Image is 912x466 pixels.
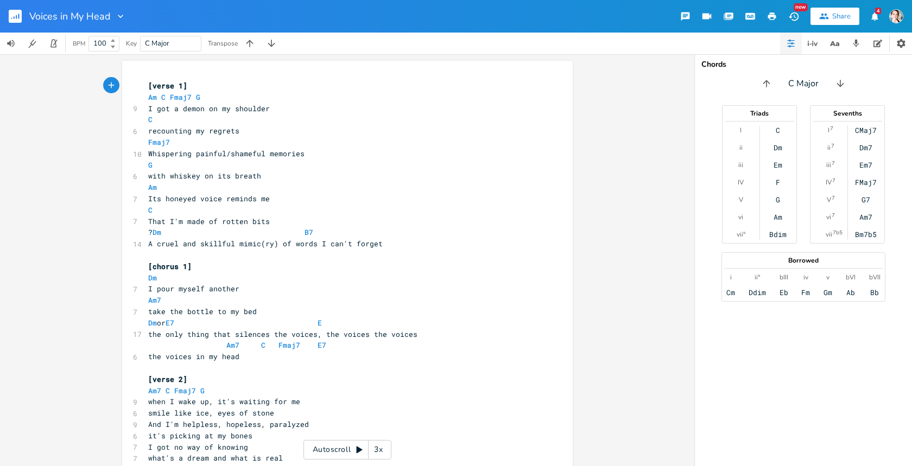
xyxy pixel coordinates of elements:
sup: 7 [832,211,835,220]
div: iv [803,273,808,282]
button: 4 [864,7,885,26]
div: Ab [846,288,855,297]
div: ii [827,143,831,152]
div: iii [826,161,831,169]
span: E7 [318,340,326,350]
span: That I'm made of rotten bits [148,216,270,226]
span: it's picking at my bones [148,431,252,441]
div: v [826,273,829,282]
span: And I'm helpless, hopeless, paralyzed [148,419,309,429]
sup: 7 [831,142,834,150]
span: Voices in My Head [29,11,111,21]
span: B7 [305,227,313,237]
div: Triads [723,110,796,117]
sup: 7 [830,124,833,133]
span: Am [148,182,157,192]
div: vii° [737,230,745,239]
div: ii° [755,273,760,282]
span: C [166,386,170,395]
div: FMaj7 [855,178,877,187]
div: 4 [875,8,881,14]
span: Am [148,92,157,102]
div: vii [826,230,832,239]
span: Dm [148,273,157,283]
div: G7 [862,195,870,204]
span: Fmaj7 [278,340,300,350]
sup: 7 [832,176,835,185]
div: Key [126,40,137,47]
span: what's a dream and what is real [148,453,283,463]
span: Dm [153,227,161,237]
div: iii [738,161,743,169]
div: New [794,3,808,11]
div: 3x [369,440,388,459]
span: [verse 1] [148,81,187,91]
img: Alli Durrant [889,9,903,23]
div: bIII [780,273,788,282]
span: take the bottle to my bed [148,307,257,316]
span: A cruel and skillful mimic(ry) of words I can't forget [148,239,383,248]
div: bVI [846,273,856,282]
button: New [783,7,805,26]
div: IV [826,178,832,187]
span: or [148,318,322,328]
div: IV [738,178,744,187]
span: C [148,114,153,124]
div: ii [739,143,743,152]
div: Sevenths [810,110,884,117]
span: C Major [145,39,169,48]
span: E7 [166,318,174,328]
span: smile like ice, eyes of stone [148,408,274,418]
div: Em [774,161,782,169]
div: Gm [824,288,832,297]
div: Em7 [859,161,872,169]
div: CMaj7 [855,126,877,135]
div: Ddim [749,288,766,297]
span: recounting my regrets [148,126,239,136]
span: [verse 2] [148,374,187,384]
span: [chorus 1] [148,261,192,271]
span: I got a demon on my shoulder [148,104,270,113]
div: Am7 [859,213,872,221]
div: bVII [869,273,881,282]
div: Transpose [208,40,238,47]
span: C Major [788,78,819,90]
span: with whiskey on its breath [148,171,261,181]
div: i [730,273,732,282]
div: vi [738,213,743,221]
div: Dm [774,143,782,152]
span: C [161,92,166,102]
span: Dm [148,318,157,328]
sup: 7 [832,194,835,202]
span: Fmaj7 [148,137,170,147]
div: I [740,126,742,135]
button: Share [810,8,859,25]
div: Fm [801,288,810,297]
span: the voices in my head [148,352,239,361]
span: G [200,386,205,395]
div: BPM [73,41,85,47]
sup: 7b5 [833,228,843,237]
div: F [776,178,780,187]
span: Its honeyed voice reminds me [148,194,270,203]
span: Am7 [226,340,239,350]
div: Borrowed [722,257,885,264]
div: Bm7b5 [855,230,877,239]
div: Eb [780,288,788,297]
div: I [828,126,829,135]
span: Fmaj7 [170,92,192,102]
div: C [776,126,780,135]
div: vi [826,213,831,221]
span: I pour myself another [148,284,239,293]
div: Chords [701,61,905,68]
span: G [196,92,200,102]
div: Bdim [769,230,787,239]
div: Cm [726,288,735,297]
span: I got no way of knowing [148,442,248,452]
span: when I wake up, it's waiting for me [148,397,300,406]
div: Bb [870,288,879,297]
div: V [827,195,831,204]
span: C [148,205,153,215]
div: V [739,195,743,204]
div: Dm7 [859,143,872,152]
